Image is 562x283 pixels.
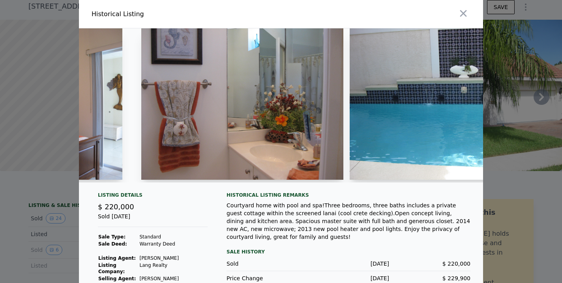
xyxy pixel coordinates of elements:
div: [DATE] [308,260,389,268]
td: [PERSON_NAME] [139,255,208,262]
strong: Sale Deed: [98,241,127,247]
div: Sale History [227,247,470,257]
strong: Listing Agent: [98,255,136,261]
img: Property Img [350,28,552,180]
td: Lang Realty [139,262,208,275]
span: $ 220,000 [98,203,134,211]
strong: Selling Agent: [98,276,136,281]
img: Property Img [141,28,343,180]
td: Warranty Deed [139,240,208,248]
div: Historical Listing remarks [227,192,470,198]
strong: Sale Type: [98,234,126,240]
div: Listing Details [98,192,208,201]
div: Sold [227,260,308,268]
td: Standard [139,233,208,240]
div: Courtyard home with pool and spa!Three bedrooms, three baths includes a private guest cottage wit... [227,201,470,241]
span: $ 229,900 [442,275,470,281]
div: Price Change [227,274,308,282]
td: [PERSON_NAME] [139,275,208,282]
span: $ 220,000 [442,261,470,267]
div: Historical Listing [92,9,278,19]
div: Sold [DATE] [98,212,208,227]
strong: Listing Company: [98,263,125,274]
div: [DATE] [308,274,389,282]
